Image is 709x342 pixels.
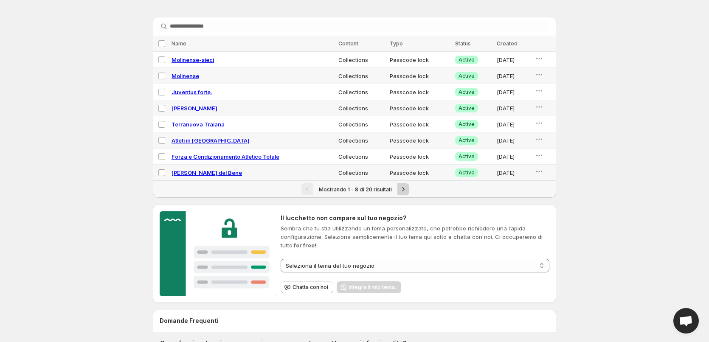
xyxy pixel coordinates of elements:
a: Atleti in [GEOGRAPHIC_DATA] [172,137,250,144]
span: Mostrando 1 - 8 di 20 risultati [319,186,392,193]
span: Active [459,56,475,63]
td: [DATE] [494,116,532,132]
td: Collections [336,84,387,100]
a: Forza e Condizionamento Atletico Totale [172,153,279,160]
td: Passcode lock [387,68,453,84]
span: Active [459,89,475,95]
td: [DATE] [494,165,532,181]
h2: Domande Frequenti [160,317,549,325]
td: Passcode lock [387,52,453,68]
a: [PERSON_NAME] del Bene [172,169,242,176]
span: Status [455,40,471,47]
strong: for free! [294,242,316,249]
a: [PERSON_NAME] [172,105,217,112]
td: Collections [336,165,387,181]
td: [DATE] [494,149,532,165]
span: Content [338,40,358,47]
td: Collections [336,100,387,116]
span: Created [497,40,518,47]
span: Active [459,105,475,112]
h2: Il lucchetto non compare sul tuo negozio? [281,214,549,222]
td: Passcode lock [387,100,453,116]
span: Type [390,40,403,47]
img: Customer support [160,211,277,296]
td: [DATE] [494,68,532,84]
td: [DATE] [494,100,532,116]
a: Open chat [673,308,699,334]
p: Sembra che tu stia utilizzando un tema personalizzato, che potrebbe richiedere una rapida configu... [281,224,549,249]
a: Molinense [172,73,199,79]
td: Collections [336,149,387,165]
a: Terranuova Traiana [172,121,225,128]
span: Active [459,73,475,79]
td: Passcode lock [387,165,453,181]
button: Next [397,183,409,195]
td: Collections [336,52,387,68]
nav: Pagination [153,180,556,198]
td: Collections [336,68,387,84]
span: Active [459,169,475,176]
span: Active [459,137,475,144]
button: Chatta con noi [281,281,333,293]
td: Passcode lock [387,149,453,165]
td: [DATE] [494,132,532,149]
span: Chatta con noi [293,284,328,291]
td: [DATE] [494,84,532,100]
a: Molinense-sieci [172,56,214,63]
span: Active [459,153,475,160]
td: Passcode lock [387,132,453,149]
td: [DATE] [494,52,532,68]
span: Name [172,40,186,47]
td: Collections [336,116,387,132]
span: Active [459,121,475,128]
td: Passcode lock [387,84,453,100]
td: Passcode lock [387,116,453,132]
td: Collections [336,132,387,149]
a: Juventus forte. [172,89,212,95]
